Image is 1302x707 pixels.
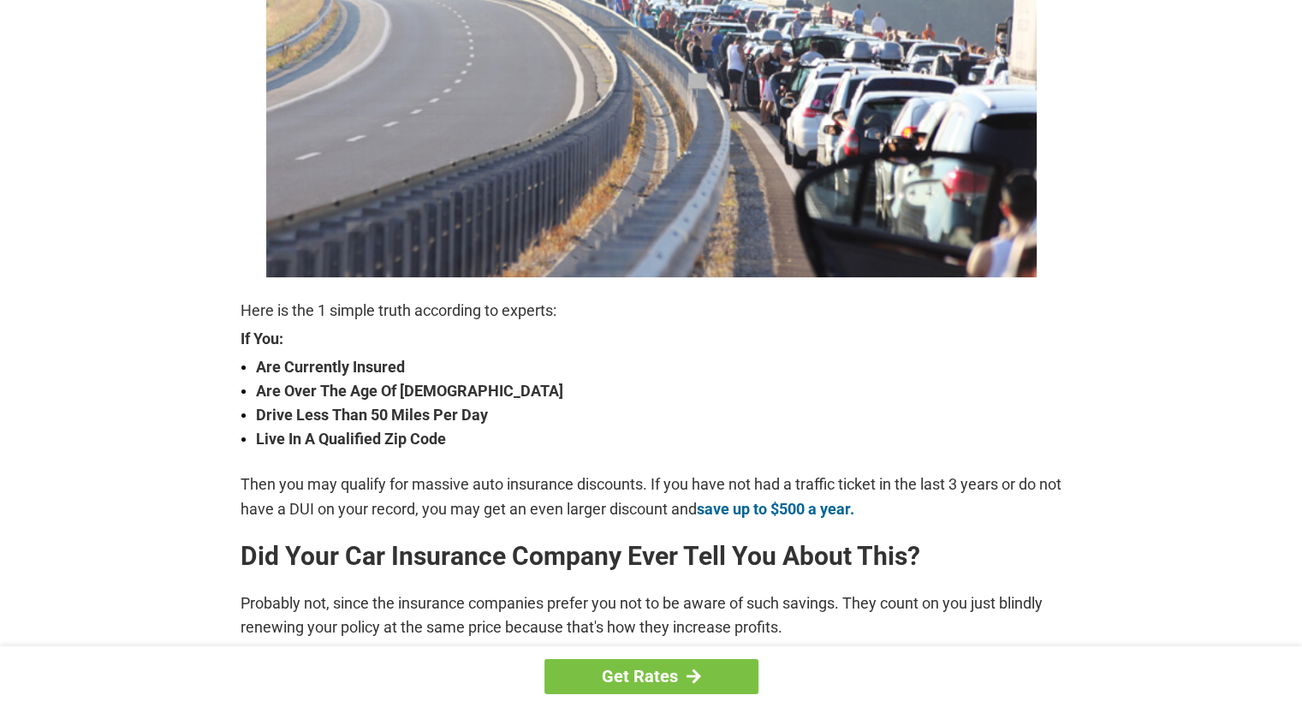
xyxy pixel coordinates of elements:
[256,355,1062,379] strong: Are Currently Insured
[256,379,1062,403] strong: Are Over The Age Of [DEMOGRAPHIC_DATA]
[256,403,1062,427] strong: Drive Less Than 50 Miles Per Day
[256,427,1062,451] strong: Live In A Qualified Zip Code
[241,472,1062,520] p: Then you may qualify for massive auto insurance discounts. If you have not had a traffic ticket i...
[697,500,854,518] a: save up to $500 a year.
[241,331,1062,347] strong: If You:
[241,543,1062,570] h2: Did Your Car Insurance Company Ever Tell You About This?
[241,299,1062,323] p: Here is the 1 simple truth according to experts:
[544,659,758,694] a: Get Rates
[241,591,1062,639] p: Probably not, since the insurance companies prefer you not to be aware of such savings. They coun...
